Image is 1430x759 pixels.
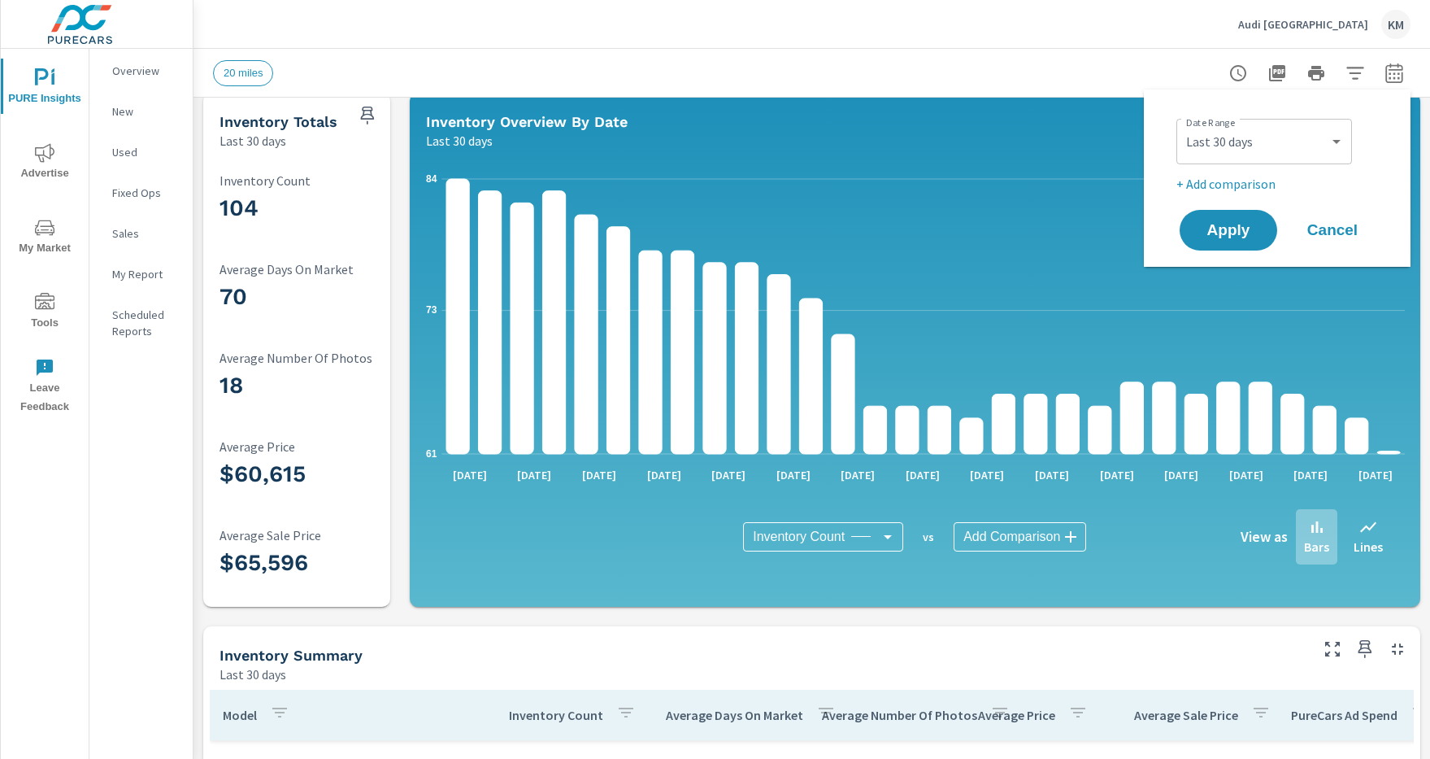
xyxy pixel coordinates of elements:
p: Inventory Count [219,173,434,188]
p: [DATE] [1218,467,1275,483]
span: Apply [1196,223,1261,238]
h3: 104 [219,194,434,222]
text: 73 [426,304,437,316]
span: Inventory Count [753,529,845,545]
p: Average Price [219,439,434,454]
p: Inventory Count [509,707,603,723]
p: Lines [1354,537,1383,556]
div: My Report [89,262,193,286]
div: Used [89,140,193,164]
p: Average Days On Market [666,707,803,723]
span: PURE Insights [6,68,84,108]
h3: 18 [219,372,434,399]
span: Leave Feedback [6,358,84,417]
div: Fixed Ops [89,181,193,205]
text: 84 [426,173,437,185]
p: [DATE] [958,467,1015,483]
p: Last 30 days [219,131,286,150]
p: Last 30 days [219,665,286,684]
p: Bars [1304,537,1329,556]
p: [DATE] [571,467,628,483]
div: Scheduled Reports [89,303,193,343]
h3: 70 [219,283,434,311]
p: PureCars Ad Spend [1291,707,1397,723]
p: [DATE] [1024,467,1080,483]
button: Cancel [1284,210,1381,251]
p: Model [223,707,257,723]
p: [DATE] [1153,467,1210,483]
h6: View as [1241,529,1288,545]
div: nav menu [1,49,89,423]
span: Save this to your personalized report [354,103,380,129]
p: [DATE] [894,467,951,483]
div: Overview [89,59,193,83]
p: My Report [112,266,180,282]
p: Sales [112,225,180,242]
p: Fixed Ops [112,185,180,201]
button: Apply [1180,210,1277,251]
p: Last 30 days [426,131,493,150]
p: [DATE] [636,467,693,483]
p: Audi [GEOGRAPHIC_DATA] [1238,17,1368,32]
p: [DATE] [441,467,498,483]
div: KM [1381,10,1410,39]
text: 61 [426,448,437,460]
p: Average Price [978,707,1055,723]
span: 20 miles [214,67,272,79]
p: Used [112,144,180,160]
h3: $65,596 [219,549,434,577]
button: Print Report [1300,57,1332,89]
p: [DATE] [700,467,757,483]
p: [DATE] [1282,467,1339,483]
div: Add Comparison [954,522,1086,552]
h5: Inventory Totals [219,113,337,130]
p: [DATE] [765,467,822,483]
h5: Inventory Summary [219,647,363,664]
p: [DATE] [1347,467,1404,483]
span: Cancel [1300,223,1365,238]
p: [DATE] [506,467,563,483]
span: Save this to your personalized report [1352,636,1378,662]
p: Average Sale Price [219,528,434,543]
p: Overview [112,63,180,79]
p: Average Number Of Photos [822,707,977,723]
p: Scheduled Reports [112,307,180,339]
p: Average Days On Market [219,262,434,277]
p: [DATE] [1089,467,1145,483]
h5: Inventory Overview By Date [426,113,628,130]
div: New [89,99,193,124]
p: Average Sale Price [1134,707,1238,723]
div: Inventory Count [743,522,903,552]
span: Add Comparison [963,529,1060,545]
p: Average Number Of Photos [219,351,434,365]
button: "Export Report to PDF" [1261,57,1293,89]
button: Minimize Widget [1384,636,1410,662]
span: Advertise [6,143,84,183]
span: Tools [6,293,84,333]
button: Make Fullscreen [1319,636,1345,662]
h3: $60,615 [219,460,434,488]
span: My Market [6,218,84,258]
p: [DATE] [829,467,886,483]
p: + Add comparison [1176,174,1384,194]
p: New [112,103,180,120]
div: Sales [89,221,193,246]
p: vs [903,530,954,544]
